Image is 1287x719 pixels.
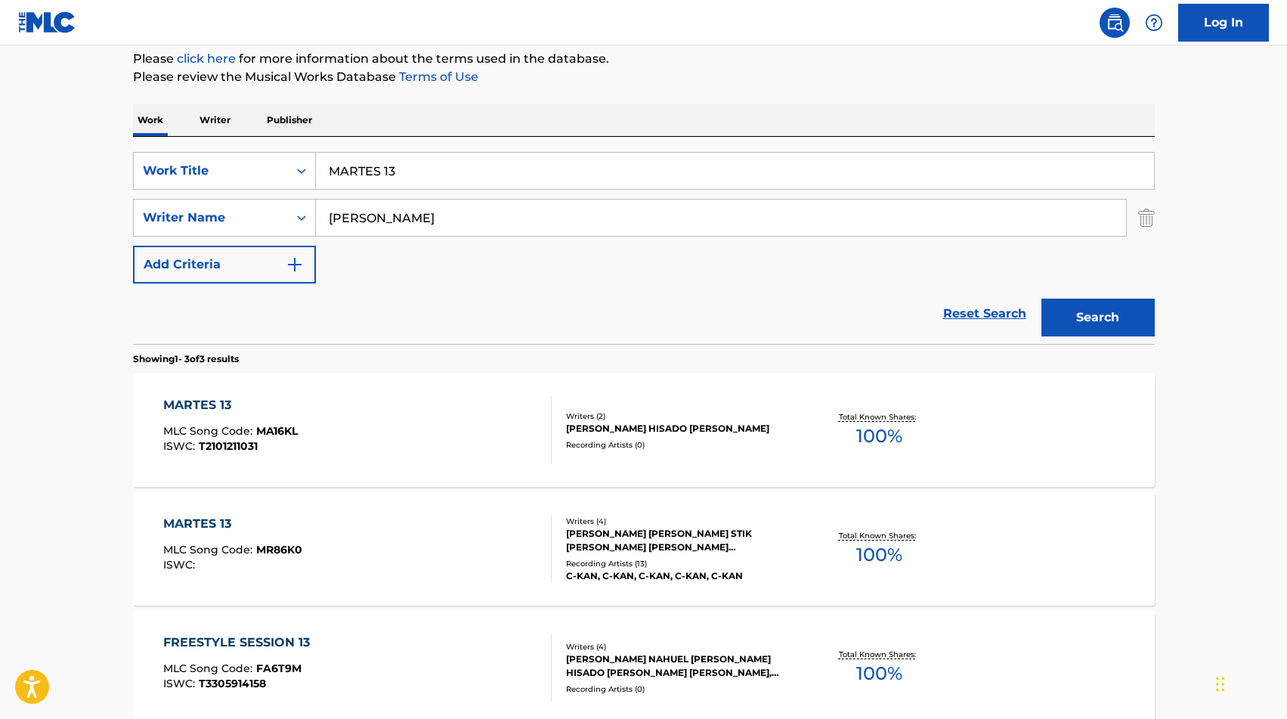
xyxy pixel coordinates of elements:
[1216,662,1225,707] div: Arrastrar
[18,11,76,33] img: MLC Logo
[262,104,317,136] p: Publisher
[256,543,302,556] span: MR86K0
[839,649,920,660] p: Total Known Shares:
[1138,199,1155,237] img: Delete Criterion
[566,641,794,652] div: Writers ( 4 )
[163,515,302,533] div: MARTES 13
[163,634,317,652] div: FREESTYLE SESSION 13
[566,422,794,435] div: [PERSON_NAME] HISADO [PERSON_NAME]
[566,439,794,451] div: Recording Artists ( 0 )
[256,662,302,675] span: FA6T9M
[163,677,199,690] span: ISWC :
[163,558,199,572] span: ISWC :
[396,70,478,84] a: Terms of Use
[133,246,316,284] button: Add Criteria
[566,516,794,527] div: Writers ( 4 )
[1211,646,1287,719] iframe: Chat Widget
[566,569,794,583] div: C-KAN, C-KAN, C-KAN, C-KAN, C-KAN
[199,677,266,690] span: T3305914158
[143,162,279,180] div: Work Title
[566,652,794,680] div: [PERSON_NAME] NAHUEL [PERSON_NAME] HISADO [PERSON_NAME] [PERSON_NAME], [PERSON_NAME]
[566,527,794,554] div: [PERSON_NAME] [PERSON_NAME] STIK [PERSON_NAME] [PERSON_NAME] [PERSON_NAME], [PERSON_NAME] [PERSON...
[256,424,298,438] span: MA16KL
[856,423,902,450] span: 100 %
[163,396,298,414] div: MARTES 13
[856,541,902,569] span: 100 %
[133,68,1155,86] p: Please review the Musical Works Database
[133,104,168,136] p: Work
[163,543,256,556] span: MLC Song Code :
[133,50,1155,68] p: Please for more information about the terms used in the database.
[839,411,920,423] p: Total Known Shares:
[566,558,794,569] div: Recording Artists ( 13 )
[163,439,199,453] span: ISWC :
[1211,646,1287,719] div: Widget de chat
[1100,8,1130,38] a: Public Search
[163,662,256,675] span: MLC Song Code :
[936,297,1034,330] a: Reset Search
[195,104,235,136] p: Writer
[566,411,794,422] div: Writers ( 2 )
[133,373,1155,487] a: MARTES 13MLC Song Code:MA16KLISWC:T2101211031Writers (2)[PERSON_NAME] HISADO [PERSON_NAME]Recordi...
[163,424,256,438] span: MLC Song Code :
[566,683,794,695] div: Recording Artists ( 0 )
[199,439,258,453] span: T2101211031
[1041,299,1155,336] button: Search
[133,492,1155,606] a: MARTES 13MLC Song Code:MR86K0ISWC:Writers (4)[PERSON_NAME] [PERSON_NAME] STIK [PERSON_NAME] [PERS...
[133,352,239,366] p: Showing 1 - 3 of 3 results
[839,530,920,541] p: Total Known Shares:
[856,660,902,687] span: 100 %
[1145,14,1163,32] img: help
[286,256,304,274] img: 9d2ae6d4665cec9f34b9.svg
[133,152,1155,344] form: Search Form
[1178,4,1269,42] a: Log In
[1106,14,1124,32] img: search
[143,209,279,227] div: Writer Name
[177,51,236,66] a: click here
[1139,8,1169,38] div: Help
